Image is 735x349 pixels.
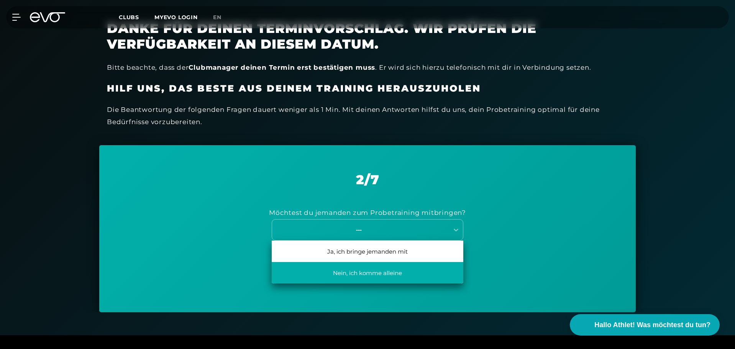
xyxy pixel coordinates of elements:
[107,61,628,74] div: Bitte beachte, dass der . Er wird sich hierzu telefonisch mit dir in Verbindung setzen.
[594,320,710,330] span: Hallo Athlet! Was möchtest du tun?
[107,83,628,94] h3: Hilf uns, das beste aus deinem Training herauszuholen
[272,262,463,283] div: Nein, ich komme alleine
[570,314,720,336] button: Hallo Athlet! Was möchtest du tun?
[107,21,628,52] h2: Danke für deinen Terminvorschlag. Wir prüfen die Verfügbarkeit an diesem Datum.
[269,206,466,219] div: Möchtest du jemanden zum Probetraining mitbringen?
[356,172,379,188] span: 2 / 7
[272,241,463,262] div: Ja, ich bringe jemanden mit
[154,14,198,21] a: MYEVO LOGIN
[189,64,375,71] strong: Clubmanager deinen Termin erst bestätigen muss
[213,13,231,22] a: en
[119,14,139,21] span: Clubs
[213,14,221,21] span: en
[119,13,154,21] a: Clubs
[107,103,628,128] div: Die Beantwortung der folgenden Fragen dauert weniger als 1 Min. Mit deinen Antworten hilfst du un...
[273,225,445,234] div: ---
